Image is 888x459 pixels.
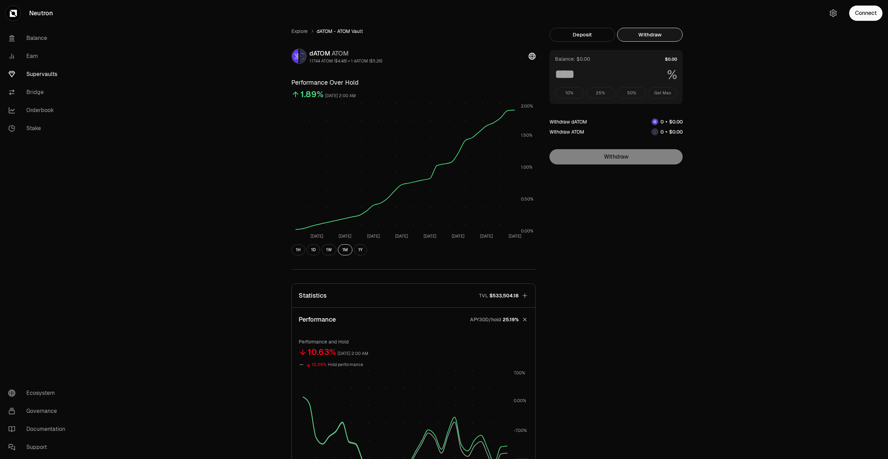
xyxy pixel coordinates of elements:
[328,361,363,369] div: Hold performance
[292,308,535,331] button: PerformanceAPY30D/hold25.19%
[521,103,533,109] tspan: 2.00%
[503,316,519,323] span: 25.19%
[521,133,532,138] tspan: 1.50%
[292,284,535,307] button: StatisticsTVL$533,504.18
[291,28,308,35] a: Explore
[310,233,323,239] tspan: [DATE]
[489,292,519,299] span: $533,504.18
[3,384,75,402] a: Ecosystem
[317,28,363,35] span: dATOM - ATOM Vault
[3,402,75,420] a: Governance
[300,49,306,63] img: ATOM Logo
[309,58,382,64] div: 1.1744 ATOM ($4.48) = 1 dATOM ($5.26)
[521,228,533,234] tspan: 0.00%
[395,233,408,239] tspan: [DATE]
[424,233,436,239] tspan: [DATE]
[291,244,305,255] button: 1H
[325,92,356,100] div: [DATE] 2:00 AM
[521,164,532,170] tspan: 1.00%
[339,233,351,239] tspan: [DATE]
[667,68,677,82] span: %
[3,101,75,119] a: Orderbook
[291,28,536,35] nav: breadcrumb
[479,292,488,299] p: TVL
[652,129,658,135] img: ATOM Logo
[452,233,464,239] tspan: [DATE]
[470,316,501,323] p: APY30D/hold
[312,361,326,369] div: 12.29%
[3,119,75,137] a: Stake
[514,398,526,403] tspan: 0.00%
[521,196,533,202] tspan: 0.50%
[849,6,882,21] button: Connect
[322,244,336,255] button: 1W
[338,350,368,358] div: [DATE] 2:00 AM
[308,347,336,358] div: 10.63%
[354,244,367,255] button: 1Y
[3,47,75,65] a: Earn
[514,370,525,376] tspan: 7.00%
[299,338,528,345] p: Performance and Hold
[299,315,336,324] p: Performance
[3,29,75,47] a: Balance
[299,291,327,300] p: Statistics
[291,78,536,87] h3: Performance Over Hold
[549,28,615,42] button: Deposit
[367,233,380,239] tspan: [DATE]
[300,89,324,100] div: 1.89%
[555,56,590,62] div: Balance: $0.00
[292,49,298,63] img: dATOM Logo
[307,244,320,255] button: 1D
[3,420,75,438] a: Documentation
[652,119,658,125] img: dATOM Logo
[617,28,683,42] button: Withdraw
[480,233,493,239] tspan: [DATE]
[332,49,349,57] span: ATOM
[509,233,521,239] tspan: [DATE]
[309,49,382,58] div: dATOM
[514,428,527,433] tspan: -7.00%
[338,244,352,255] button: 1M
[3,83,75,101] a: Bridge
[3,438,75,456] a: Support
[549,118,587,125] div: Withdraw dATOM
[549,128,584,135] div: Withdraw ATOM
[3,65,75,83] a: Supervaults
